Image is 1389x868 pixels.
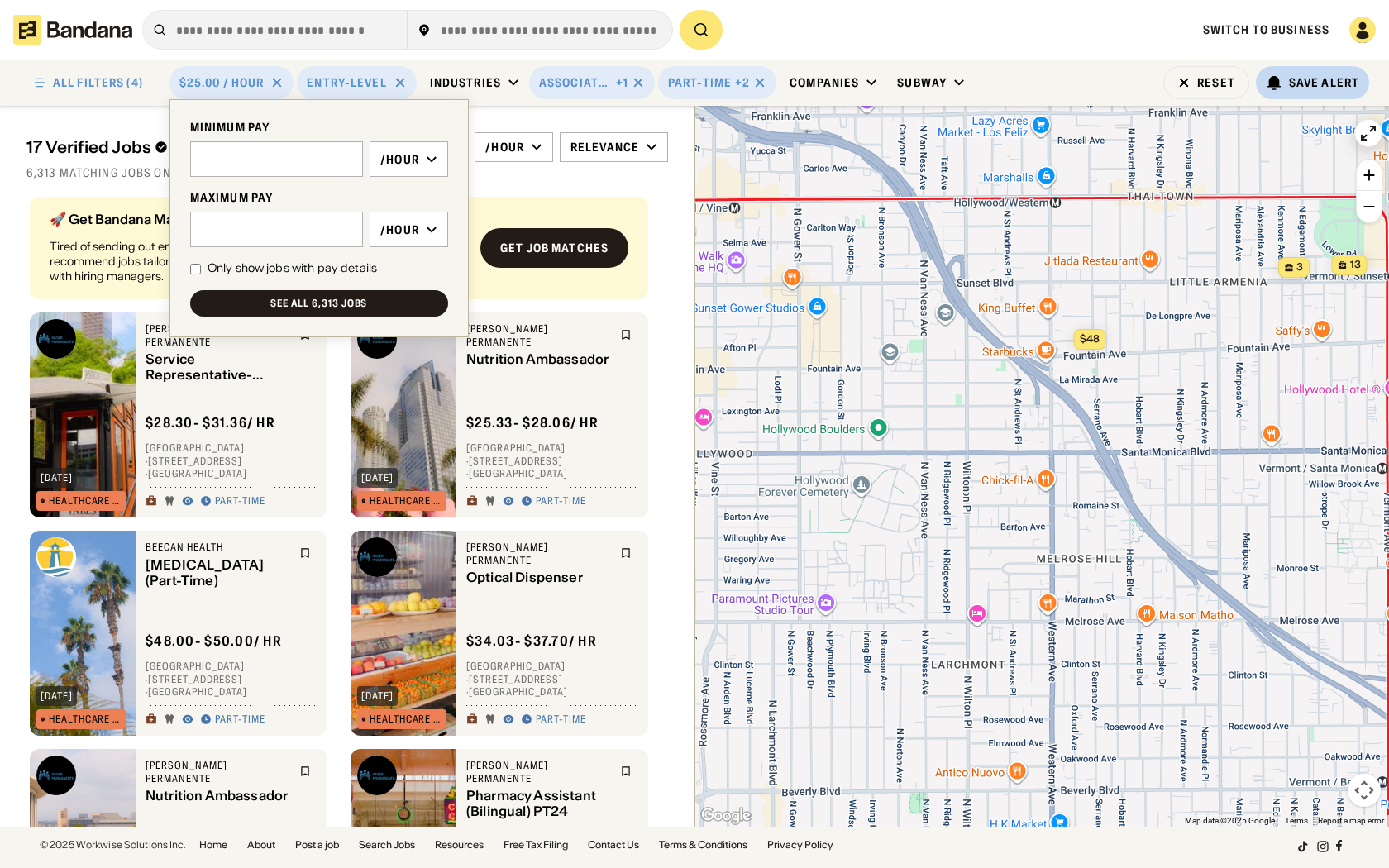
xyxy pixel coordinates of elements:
[361,691,394,701] div: [DATE]
[146,541,289,554] div: Beecan Health
[1185,816,1275,825] span: Map data ©2025 Google
[485,140,524,155] div: /hour
[380,152,419,167] div: /hour
[270,298,367,308] div: See all 6,313 jobs
[146,789,289,804] div: Nutrition Ambassador
[41,691,73,701] div: [DATE]
[26,137,438,157] div: 17 Verified Jobs
[49,496,122,506] div: Healthcare & Mental Health
[357,756,397,795] img: Kaiser Permanente logo
[208,260,377,277] div: Only show jobs with pay details
[466,322,610,348] div: [PERSON_NAME] Permanente
[146,661,317,699] div: [GEOGRAPHIC_DATA] · [STREET_ADDRESS] · [GEOGRAPHIC_DATA]
[36,756,76,795] img: Kaiser Permanente logo
[466,661,638,699] div: [GEOGRAPHIC_DATA] · [STREET_ADDRESS] · [GEOGRAPHIC_DATA]
[307,75,386,90] div: Entry-Level
[897,75,947,90] div: Subway
[370,496,442,506] div: Healthcare & Mental Health
[1203,22,1329,37] a: Switch to Business
[1285,816,1308,825] a: Terms (opens in new tab)
[790,75,859,90] div: Companies
[699,805,753,827] img: Google
[146,759,289,785] div: [PERSON_NAME] Permanente
[435,840,484,850] a: Resources
[359,840,415,850] a: Search Jobs
[570,140,639,155] div: Relevance
[190,120,448,135] div: MINIMUM PAY
[41,473,73,483] div: [DATE]
[179,75,265,90] div: $25.00 / hour
[767,840,833,850] a: Privacy Policy
[1296,260,1303,274] span: 3
[50,212,467,226] div: 🚀 Get Bandana Matched (100% Free)
[295,840,339,850] a: Post a job
[190,190,448,205] div: MAXIMUM PAY
[26,190,668,827] div: grid
[466,352,610,368] div: Nutrition Ambassador
[13,15,132,45] img: Bandana logotype
[1289,75,1359,90] div: Save Alert
[146,322,289,348] div: [PERSON_NAME] Permanente
[36,537,76,577] img: Beecan Health logo
[430,75,501,90] div: Industries
[536,713,586,727] div: Part-time
[370,714,442,724] div: Healthcare & Mental Health
[357,319,397,359] img: Kaiser Permanente logo
[466,633,597,651] div: $ 34.03 - $37.70 / hr
[466,789,610,820] div: Pharmacy Assistant (Bilingual) PT24
[466,759,610,785] div: [PERSON_NAME] Permanente
[380,222,419,237] div: /hour
[1348,774,1381,807] button: Map camera controls
[361,473,394,483] div: [DATE]
[616,75,628,90] div: +1
[146,352,289,384] div: Service Representative-Ambulatory Services
[199,840,227,850] a: Home
[357,537,397,577] img: Kaiser Permanente logo
[215,713,265,727] div: Part-time
[466,570,610,586] div: Optical Dispenser
[49,714,122,724] div: Healthcare & Mental Health
[504,840,568,850] a: Free Tax Filing
[466,442,638,481] div: [GEOGRAPHIC_DATA] · [STREET_ADDRESS] · [GEOGRAPHIC_DATA]
[536,495,586,508] div: Part-time
[466,541,610,566] div: [PERSON_NAME] Permanente
[53,77,143,88] div: ALL FILTERS (4)
[40,840,186,850] div: © 2025 Workwise Solutions Inc.
[146,415,275,432] div: $ 28.30 - $31.36 / hr
[190,264,201,274] input: Only show jobs with pay details
[146,557,289,589] div: [MEDICAL_DATA] (Part-Time)
[1080,332,1100,345] span: $48
[1197,77,1235,88] div: Reset
[247,840,275,850] a: About
[466,415,599,432] div: $ 25.33 - $28.06 / hr
[735,75,750,90] div: +2
[26,165,668,180] div: 6,313 matching jobs on [DOMAIN_NAME]
[539,75,613,90] div: Associate's Degree
[146,633,282,651] div: $ 48.00 - $50.00 / hr
[50,239,467,284] div: Tired of sending out endless job applications? Bandana Match Team will recommend jobs tailored to...
[1350,258,1361,272] span: 13
[588,840,639,850] a: Contact Us
[699,805,753,827] a: Open this area in Google Maps (opens a new window)
[1318,816,1384,825] a: Report a map error
[500,242,609,254] div: Get job matches
[146,442,317,481] div: [GEOGRAPHIC_DATA] · [STREET_ADDRESS] · [GEOGRAPHIC_DATA]
[215,495,265,508] div: Part-time
[659,840,747,850] a: Terms & Conditions
[36,319,76,359] img: Kaiser Permanente logo
[668,75,732,90] div: Part-time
